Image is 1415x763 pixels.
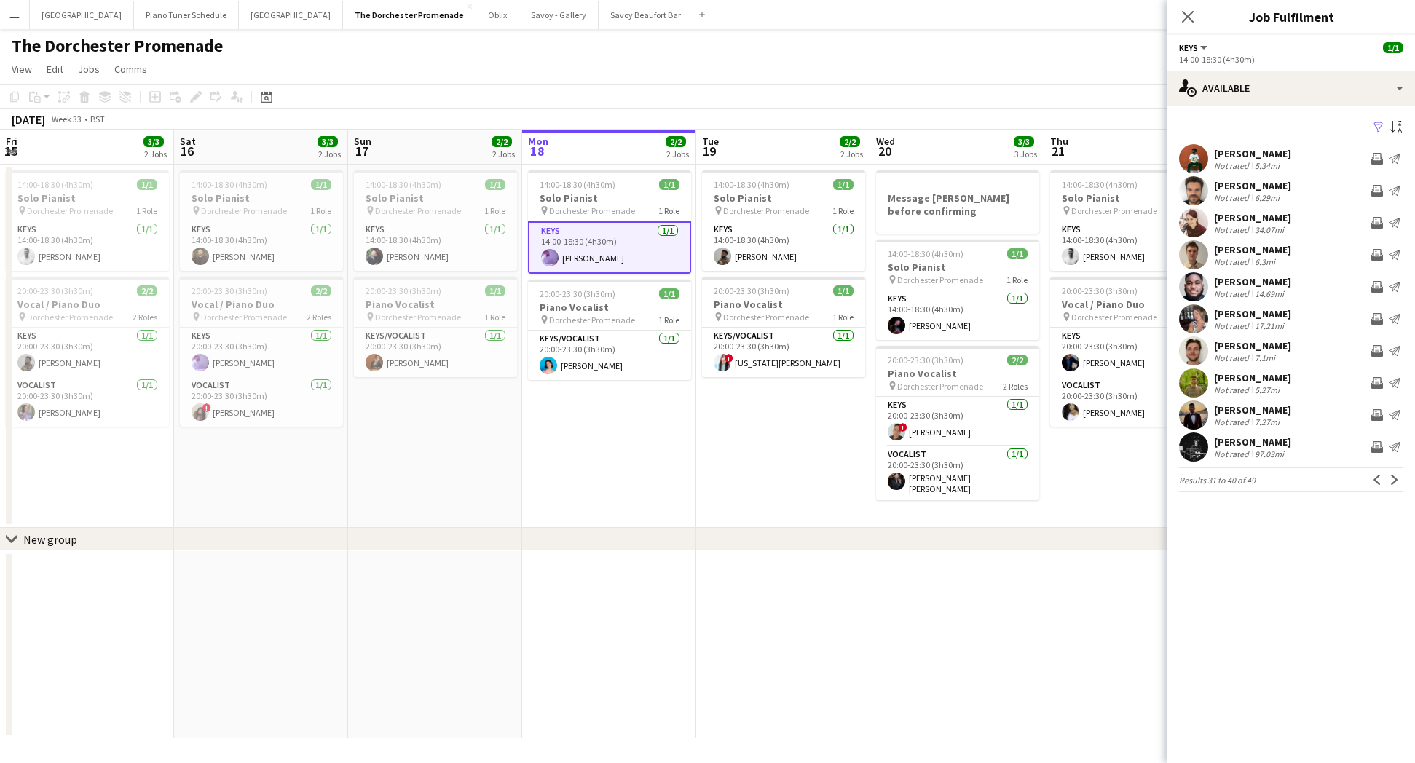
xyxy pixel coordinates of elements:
[702,277,865,377] div: 20:00-23:30 (3h30m)1/1Piano Vocalist Dorchester Promenade1 RoleKeys/Vocalist1/120:00-23:30 (3h30m...
[702,298,865,311] h3: Piano Vocalist
[476,1,519,29] button: Oblix
[1214,403,1291,416] div: [PERSON_NAME]
[1050,377,1213,427] app-card-role: Vocalist1/120:00-23:30 (3h30m)[PERSON_NAME]
[354,277,517,377] app-job-card: 20:00-23:30 (3h30m)1/1Piano Vocalist Dorchester Promenade1 RoleKeys/Vocalist1/120:00-23:30 (3h30m...
[876,346,1039,500] app-job-card: 20:00-23:30 (3h30m)2/2Piano Vocalist Dorchester Promenade2 RolesKeys1/120:00-23:30 (3h30m)![PERSO...
[485,179,505,190] span: 1/1
[1003,381,1028,392] span: 2 Roles
[1179,42,1210,53] button: Keys
[876,397,1039,446] app-card-role: Keys1/120:00-23:30 (3h30m)![PERSON_NAME]
[366,179,441,190] span: 14:00-18:30 (4h30m)
[6,170,169,271] app-job-card: 14:00-18:30 (4h30m)1/1Solo Pianist Dorchester Promenade1 RoleKeys1/114:00-18:30 (4h30m)[PERSON_NAME]
[1050,191,1213,205] h3: Solo Pianist
[876,240,1039,340] div: 14:00-18:30 (4h30m)1/1Solo Pianist Dorchester Promenade1 RoleKeys1/114:00-18:30 (4h30m)[PERSON_NAME]
[354,191,517,205] h3: Solo Pianist
[27,312,113,323] span: Dorchester Promenade
[1050,328,1213,377] app-card-role: Keys1/120:00-23:30 (3h30m)[PERSON_NAME]
[658,205,679,216] span: 1 Role
[201,312,287,323] span: Dorchester Promenade
[12,35,223,57] h1: The Dorchester Promenade
[876,191,1039,218] h3: Message [PERSON_NAME] before confirming
[1050,135,1068,148] span: Thu
[899,423,907,432] span: !
[375,205,461,216] span: Dorchester Promenade
[832,205,854,216] span: 1 Role
[1214,320,1252,331] div: Not rated
[6,221,169,271] app-card-role: Keys1/114:00-18:30 (4h30m)[PERSON_NAME]
[311,179,331,190] span: 1/1
[354,221,517,271] app-card-role: Keys1/114:00-18:30 (4h30m)[PERSON_NAME]
[137,285,157,296] span: 2/2
[723,205,809,216] span: Dorchester Promenade
[192,179,267,190] span: 14:00-18:30 (4h30m)
[354,298,517,311] h3: Piano Vocalist
[492,149,515,159] div: 2 Jobs
[1252,320,1287,331] div: 17.21mi
[90,114,105,124] div: BST
[723,312,809,323] span: Dorchester Promenade
[180,377,343,427] app-card-role: Vocalist1/120:00-23:30 (3h30m)![PERSON_NAME]
[528,301,691,314] h3: Piano Vocalist
[1214,339,1291,352] div: [PERSON_NAME]
[897,381,983,392] span: Dorchester Promenade
[30,1,134,29] button: [GEOGRAPHIC_DATA]
[1214,179,1291,192] div: [PERSON_NAME]
[114,63,147,76] span: Comms
[1167,71,1415,106] div: Available
[540,288,615,299] span: 20:00-23:30 (3h30m)
[1214,275,1291,288] div: [PERSON_NAME]
[1252,384,1282,395] div: 5.27mi
[1050,277,1213,427] div: 20:00-23:30 (3h30m)2/2Vocal / Piano Duo Dorchester Promenade2 RolesKeys1/120:00-23:30 (3h30m)[PER...
[17,179,93,190] span: 14:00-18:30 (4h30m)
[1214,192,1252,203] div: Not rated
[702,170,865,271] div: 14:00-18:30 (4h30m)1/1Solo Pianist Dorchester Promenade1 RoleKeys1/114:00-18:30 (4h30m)[PERSON_NAME]
[343,1,476,29] button: The Dorchester Promenade
[1048,143,1068,159] span: 21
[354,170,517,271] div: 14:00-18:30 (4h30m)1/1Solo Pianist Dorchester Promenade1 RoleKeys1/114:00-18:30 (4h30m)[PERSON_NAME]
[1252,288,1287,299] div: 14.69mi
[1214,307,1291,320] div: [PERSON_NAME]
[659,288,679,299] span: 1/1
[1252,192,1282,203] div: 6.29mi
[1071,205,1157,216] span: Dorchester Promenade
[876,367,1039,380] h3: Piano Vocalist
[1383,42,1403,53] span: 1/1
[540,179,615,190] span: 14:00-18:30 (4h30m)
[528,280,691,380] div: 20:00-23:30 (3h30m)1/1Piano Vocalist Dorchester Promenade1 RoleKeys/Vocalist1/120:00-23:30 (3h30m...
[310,205,331,216] span: 1 Role
[876,261,1039,274] h3: Solo Pianist
[702,191,865,205] h3: Solo Pianist
[1050,221,1213,271] app-card-role: Keys1/114:00-18:30 (4h30m)[PERSON_NAME]
[41,60,69,79] a: Edit
[1007,355,1028,365] span: 2/2
[833,179,854,190] span: 1/1
[1214,147,1291,160] div: [PERSON_NAME]
[366,285,441,296] span: 20:00-23:30 (3h30m)
[144,149,167,159] div: 2 Jobs
[897,274,983,285] span: Dorchester Promenade
[1214,243,1291,256] div: [PERSON_NAME]
[6,60,38,79] a: View
[485,285,505,296] span: 1/1
[599,1,693,29] button: Savoy Beaufort Bar
[840,149,863,159] div: 2 Jobs
[180,170,343,271] app-job-card: 14:00-18:30 (4h30m)1/1Solo Pianist Dorchester Promenade1 RoleKeys1/114:00-18:30 (4h30m)[PERSON_NAME]
[1252,448,1287,459] div: 97.03mi
[666,136,686,147] span: 2/2
[1214,371,1291,384] div: [PERSON_NAME]
[1252,160,1282,171] div: 5.34mi
[180,328,343,377] app-card-role: Keys1/120:00-23:30 (3h30m)[PERSON_NAME]
[1179,475,1256,486] span: Results 31 to 40 of 49
[136,205,157,216] span: 1 Role
[23,532,77,547] div: New group
[1006,274,1028,285] span: 1 Role
[1252,224,1287,235] div: 34.07mi
[1007,248,1028,259] span: 1/1
[1214,288,1252,299] div: Not rated
[1050,170,1213,271] div: 14:00-18:30 (4h30m)1/1Solo Pianist Dorchester Promenade1 RoleKeys1/114:00-18:30 (4h30m)[PERSON_NAME]
[549,205,635,216] span: Dorchester Promenade
[6,277,169,427] app-job-card: 20:00-23:30 (3h30m)2/2Vocal / Piano Duo Dorchester Promenade2 RolesKeys1/120:00-23:30 (3h30m)[PER...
